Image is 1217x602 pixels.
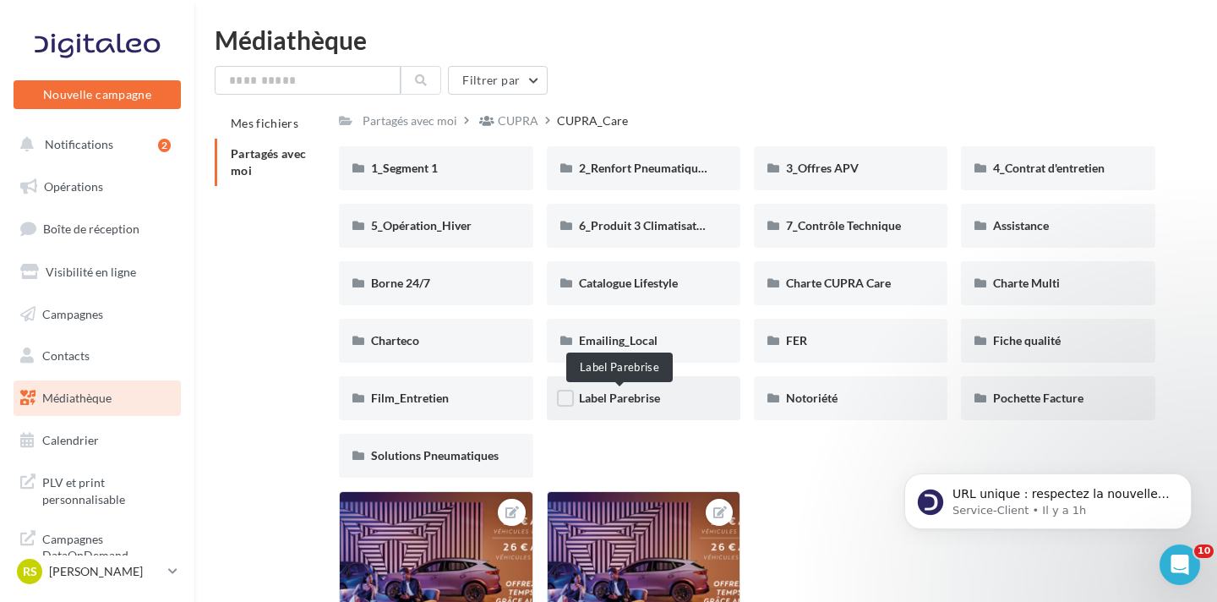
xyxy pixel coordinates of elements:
[10,521,184,571] a: Campagnes DataOnDemand
[231,146,307,178] span: Partagés avec moi
[993,161,1105,175] span: 4_Contrat d'entretien
[498,112,538,129] div: CUPRA
[10,338,184,374] a: Contacts
[74,65,292,80] p: Message from Service-Client, sent Il y a 1h
[10,211,184,247] a: Boîte de réception
[10,254,184,290] a: Visibilité en ligne
[993,391,1083,405] span: Pochette Facture
[42,471,174,507] span: PLV et print personnalisable
[158,139,171,152] div: 2
[371,333,419,348] span: Charteco
[10,423,184,458] a: Calendrier
[579,276,678,290] span: Catalogue Lifestyle
[44,179,103,194] span: Opérations
[49,563,161,580] p: [PERSON_NAME]
[231,116,298,130] span: Mes fichiers
[10,380,184,416] a: Médiathèque
[371,161,438,175] span: 1_Segment 1
[786,161,859,175] span: 3_Offres APV
[371,448,499,462] span: Solutions Pneumatiques
[786,276,891,290] span: Charte CUPRA Care
[579,218,713,233] span: 6_Produit 3 Climatisation
[371,218,472,233] span: 5_Opération_Hiver
[993,218,1049,233] span: Assistance
[786,333,807,348] span: FER
[579,391,660,405] span: Label Parebrise
[1160,545,1200,585] iframe: Intercom live chat
[363,112,457,129] div: Partagés avec moi
[1194,545,1214,558] span: 10
[45,137,113,151] span: Notifications
[557,112,628,129] div: CUPRA_Care
[579,333,658,348] span: Emailing_Local
[14,555,181,588] a: RS [PERSON_NAME]
[42,306,103,320] span: Campagnes
[42,348,90,363] span: Contacts
[786,391,838,405] span: Notoriété
[10,464,184,514] a: PLV et print personnalisable
[42,433,99,447] span: Calendrier
[879,438,1217,556] iframe: Intercom notifications message
[215,27,1197,52] div: Médiathèque
[579,161,709,175] span: 2_Renfort Pneumatiques
[566,353,673,382] div: Label Parebrise
[42,391,112,405] span: Médiathèque
[371,276,430,290] span: Borne 24/7
[786,218,901,233] span: 7_Contrôle Technique
[10,169,184,205] a: Opérations
[43,222,139,236] span: Boîte de réception
[448,66,548,95] button: Filtrer par
[993,333,1061,348] span: Fiche qualité
[74,49,291,248] span: URL unique : respectez la nouvelle exigence de Google Google exige désormais que chaque fiche Goo...
[23,563,37,580] span: RS
[371,391,449,405] span: Film_Entretien
[10,127,177,162] button: Notifications 2
[993,276,1060,290] span: Charte Multi
[42,528,174,564] span: Campagnes DataOnDemand
[46,265,136,279] span: Visibilité en ligne
[10,297,184,332] a: Campagnes
[14,80,181,109] button: Nouvelle campagne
